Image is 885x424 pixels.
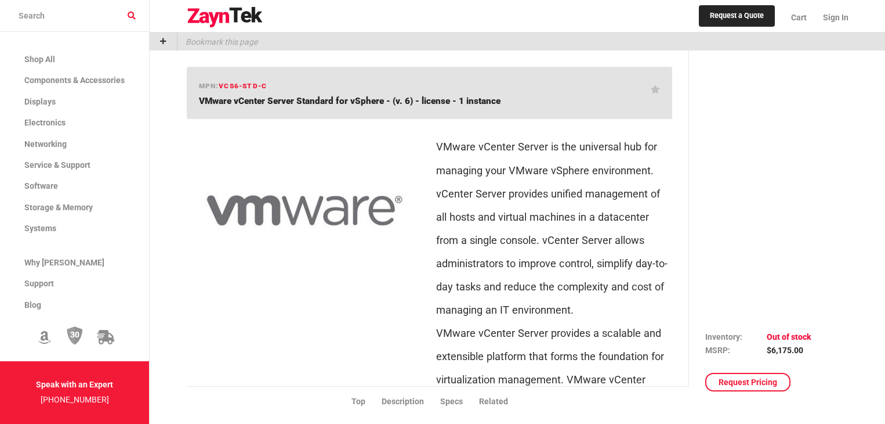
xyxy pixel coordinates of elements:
[24,181,58,191] span: Software
[791,13,807,22] span: Cart
[351,395,382,408] li: Top
[382,395,440,408] li: Description
[783,3,815,32] a: Cart
[41,395,109,404] a: [PHONE_NUMBER]
[199,81,267,92] h6: mpn:
[815,3,848,32] a: Sign In
[705,330,767,343] td: Inventory
[196,128,414,292] img: VCS6-STD-C -- VMware vCenter Server Standard for vSphere - (v. 6) - license - 1 instance
[24,76,125,85] span: Components & Accessories
[24,203,93,212] span: Storage & Memory
[36,380,113,389] strong: Speak with an Expert
[24,139,67,149] span: Networking
[24,160,90,170] span: Service & Support
[199,96,500,106] span: VMware vCenter Server Standard for vSphere - (v. 6) - license - 1 instance
[24,279,54,288] span: Support
[24,258,104,267] span: Why [PERSON_NAME]
[705,344,767,357] td: MSRP
[67,326,83,346] img: 30 Day Return Policy
[24,118,66,127] span: Electronics
[219,82,267,90] span: VCS6-STD-C
[440,395,479,408] li: Specs
[24,300,41,310] span: Blog
[187,7,263,28] img: logo
[767,332,811,342] span: Out of stock
[767,344,811,357] td: $6,175.00
[24,224,56,233] span: Systems
[699,5,775,27] a: Request a Quote
[177,33,257,51] p: Bookmark this page
[479,395,524,408] li: Related
[705,373,790,391] a: Request Pricing
[24,97,56,106] span: Displays
[24,55,55,64] span: Shop All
